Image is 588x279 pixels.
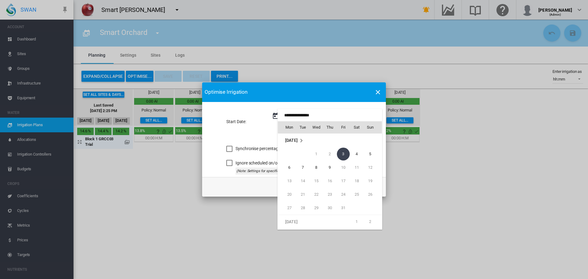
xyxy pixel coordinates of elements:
[350,121,364,134] th: Sat
[310,121,323,134] th: Wed
[278,121,382,229] md-calendar: Calendar
[323,161,337,174] td: Thursday October 9 2025
[364,121,382,134] th: Sun
[323,147,337,161] td: Thursday October 2 2025
[337,121,350,134] th: Fri
[278,161,296,174] td: Monday October 6 2025
[350,161,364,174] td: Saturday October 11 2025
[296,188,310,201] td: Tuesday October 21 2025
[323,201,337,215] td: Thursday October 30 2025
[310,147,323,161] td: Wednesday October 1 2025
[337,147,350,161] td: Friday October 3 2025
[278,174,382,188] tr: Week 3
[310,174,323,188] td: Wednesday October 15 2025
[350,147,364,161] td: Saturday October 4 2025
[337,148,350,160] span: 3
[310,161,323,174] td: Wednesday October 8 2025
[350,174,364,188] td: Saturday October 18 2025
[323,188,337,201] td: Thursday October 23 2025
[278,134,382,148] td: October 2025
[297,161,309,174] span: 7
[296,174,310,188] td: Tuesday October 14 2025
[278,174,296,188] td: Monday October 13 2025
[324,161,336,174] span: 9
[323,174,337,188] td: Thursday October 16 2025
[285,219,298,224] span: [DATE]
[285,138,298,143] span: [DATE]
[350,215,364,229] td: Saturday November 1 2025
[364,161,382,174] td: Sunday October 12 2025
[278,201,382,215] tr: Week 5
[296,201,310,215] td: Tuesday October 28 2025
[296,161,310,174] td: Tuesday October 7 2025
[337,201,350,215] td: Friday October 31 2025
[364,215,382,229] td: Sunday November 2 2025
[337,161,350,174] td: Friday October 10 2025
[283,161,296,174] span: 6
[296,121,310,134] th: Tue
[310,188,323,201] td: Wednesday October 22 2025
[278,147,382,161] tr: Week 1
[364,188,382,201] td: Sunday October 26 2025
[278,188,296,201] td: Monday October 20 2025
[278,188,382,201] tr: Week 4
[278,161,382,174] tr: Week 2
[364,147,382,161] td: Sunday October 5 2025
[278,201,296,215] td: Monday October 27 2025
[278,121,296,134] th: Mon
[337,174,350,188] td: Friday October 17 2025
[364,174,382,188] td: Sunday October 19 2025
[310,201,323,215] td: Wednesday October 29 2025
[278,134,382,148] tr: Week undefined
[337,188,350,201] td: Friday October 24 2025
[323,121,337,134] th: Thu
[278,215,382,229] tr: Week 1
[350,188,364,201] td: Saturday October 25 2025
[351,148,363,160] span: 4
[310,161,322,174] span: 8
[364,148,376,160] span: 5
